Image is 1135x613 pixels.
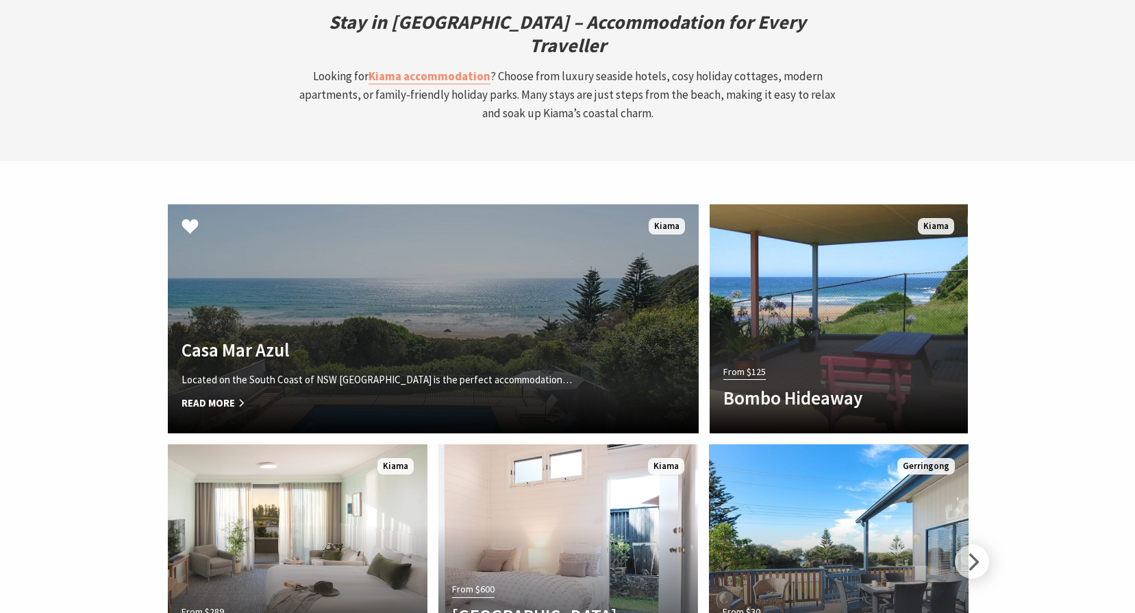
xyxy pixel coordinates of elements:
a: From $125 Bombo Hideaway Kiama [710,204,968,433]
a: Another Image Used Casa Mar Azul Located on the South Coast of NSW [GEOGRAPHIC_DATA] is the perfe... [168,204,699,433]
span: Kiama [918,218,954,235]
a: Kiama accommodation [369,69,490,84]
p: Located on the South Coast of NSW [GEOGRAPHIC_DATA] is the perfect accommodation… [182,372,606,388]
span: Kiama [649,218,685,235]
span: From $125 [723,364,766,380]
span: From $600 [452,581,495,597]
em: Stay in [GEOGRAPHIC_DATA] – Accommodation for Every Traveller [329,10,806,58]
button: Click to Favourite Casa Mar Azul [168,204,212,251]
span: Kiama [648,458,684,475]
h4: Casa Mar Azul [182,339,606,361]
h4: Bombo Hideaway [723,387,915,409]
span: Kiama [377,458,414,475]
span: Looking for ? Choose from luxury seaside hotels, cosy holiday cottages, modern apartments, or fam... [299,69,836,121]
span: Read More [182,395,606,411]
span: Gerringong [897,458,955,475]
